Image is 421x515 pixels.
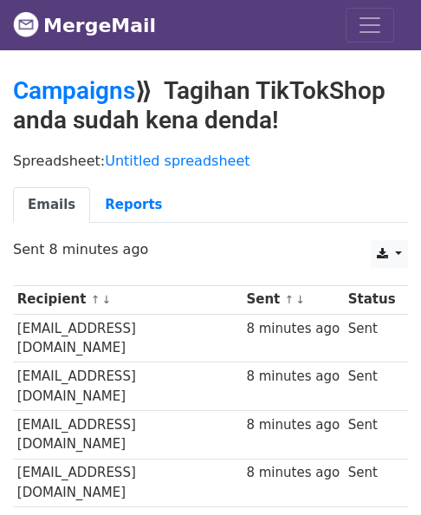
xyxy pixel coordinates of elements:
[344,362,399,411] td: Sent
[344,410,399,459] td: Sent
[344,459,399,507] td: Sent
[13,76,135,105] a: Campaigns
[90,187,177,223] a: Reports
[13,362,243,411] td: [EMAIL_ADDRESS][DOMAIN_NAME]
[246,319,340,339] div: 8 minutes ago
[13,285,243,314] th: Recipient
[346,8,394,42] button: Toggle navigation
[344,285,399,314] th: Status
[13,314,243,362] td: [EMAIL_ADDRESS][DOMAIN_NAME]
[105,153,249,169] a: Untitled spreadsheet
[13,459,243,507] td: [EMAIL_ADDRESS][DOMAIN_NAME]
[285,293,295,306] a: ↑
[13,7,156,43] a: MergeMail
[13,152,408,170] p: Spreadsheet:
[101,293,111,306] a: ↓
[344,314,399,362] td: Sent
[246,367,340,387] div: 8 minutes ago
[13,410,243,459] td: [EMAIL_ADDRESS][DOMAIN_NAME]
[13,187,90,223] a: Emails
[13,240,408,258] p: Sent 8 minutes ago
[246,415,340,435] div: 8 minutes ago
[13,76,408,134] h2: ⟫ Tagihan TikTokShop anda sudah kena denda!
[246,463,340,483] div: 8 minutes ago
[295,293,305,306] a: ↓
[243,285,344,314] th: Sent
[13,11,39,37] img: MergeMail logo
[91,293,100,306] a: ↑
